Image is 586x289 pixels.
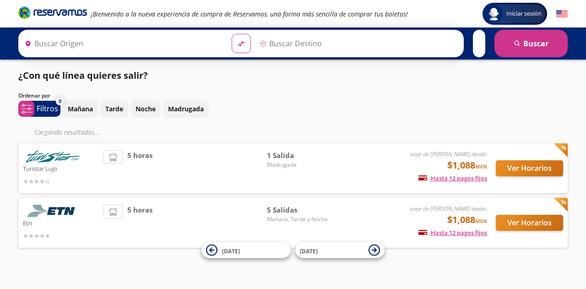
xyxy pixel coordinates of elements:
[23,217,99,228] p: Etn
[418,174,487,182] span: Hasta 12 pagos fijos
[556,8,568,20] button: English
[68,104,93,114] p: Mañana
[23,150,82,163] img: Turistar Lujo
[136,104,156,114] p: Noche
[105,104,123,114] p: Tarde
[267,205,331,215] span: 5 Salidas
[63,100,98,118] button: Mañana
[18,92,50,100] p: Ordenar por
[23,163,99,174] p: Turistar Lujo
[256,32,459,55] input: Buscar Destino
[267,161,331,169] span: Madrugada
[34,128,100,136] em: Cargando resultados ...
[300,247,318,255] span: [DATE]
[18,5,87,22] a: Brand Logo
[18,5,87,19] i: Brand Logo
[447,213,487,227] span: $1,088
[295,242,385,258] button: [DATE]
[21,32,224,55] input: Buscar Origen
[496,215,563,231] button: Ver Horarios
[410,150,487,158] em: viaje de [PERSON_NAME] desde:
[222,247,240,255] span: [DATE]
[130,100,161,118] button: Noche
[100,100,128,118] button: Tarde
[267,150,331,161] span: 1 Salida
[127,150,152,186] span: 5 horas
[168,104,204,114] p: Madrugada
[37,103,58,114] p: Filtros
[410,205,487,213] em: viaje de [PERSON_NAME] desde:
[267,215,331,224] span: Mañana, Tarde y Noche
[503,9,545,18] span: Iniciar sesión
[201,242,291,258] button: [DATE]
[18,101,60,117] button: 0Filtros
[23,205,82,217] img: Etn
[475,218,487,224] small: MXN
[496,160,563,176] button: Ver Horarios
[475,163,487,170] small: MXN
[91,10,408,18] em: ¡Bienvenido a la nueva experiencia de compra de Reservamos, una forma más sencilla de comprar tus...
[494,30,568,57] button: Buscar
[447,158,487,172] span: $1,088
[59,98,61,105] span: 0
[163,100,209,118] button: Madrugada
[127,205,152,241] span: 5 horas
[418,229,487,237] span: Hasta 12 pagos fijos
[18,69,148,82] p: ¿Con qué línea quieres salir?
